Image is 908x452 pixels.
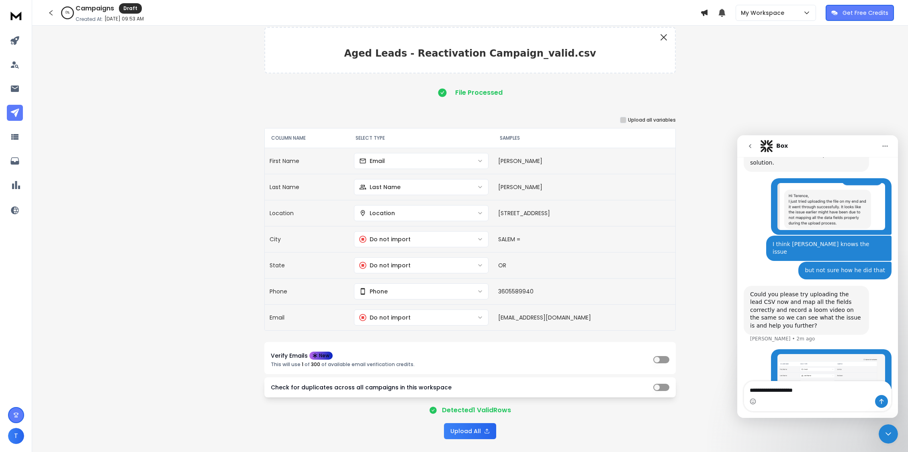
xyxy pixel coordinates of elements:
[76,16,103,22] p: Created At:
[879,424,898,444] iframe: To enrich screen reader interactions, please activate Accessibility in Grammarly extension settings
[8,8,24,23] img: logo
[272,47,669,60] p: Aged Leads - Reactivation Campaign_valid.csv
[493,148,675,174] td: [PERSON_NAME]
[265,252,349,278] td: State
[628,117,676,123] label: Upload all variables
[265,174,349,200] td: Last Name
[271,353,308,358] p: Verify Emails
[265,226,349,252] td: City
[265,128,349,148] th: COLUMN NAME
[493,200,675,226] td: [STREET_ADDRESS]
[359,261,411,269] div: Do not import
[271,385,452,390] label: Check for duplicates across all campaigns in this workspace
[271,361,415,368] p: This will use of of available email verification credits.
[493,128,675,148] th: SAMPLES
[359,287,388,295] div: Phone
[8,428,24,444] button: T
[138,260,151,273] button: Send a message…
[493,226,675,252] td: SALEM =
[493,174,675,200] td: [PERSON_NAME]
[359,183,401,191] div: Last Name
[311,361,320,368] span: 300
[7,246,153,260] textarea: Message…
[6,214,154,310] div: Terence says…
[442,405,511,415] p: Detected 1 Valid Rows
[265,304,349,330] td: Email
[309,352,333,360] div: New
[741,9,787,17] p: My Workspace
[119,3,142,14] div: Draft
[455,88,503,98] p: File Processed
[359,209,395,217] div: Location
[76,4,114,13] h1: Campaigns
[493,252,675,278] td: OR
[737,135,898,418] iframe: To enrich screen reader interactions, please activate Accessibility in Grammarly extension settings
[265,278,349,304] td: Phone
[843,9,888,17] p: Get Free Credits
[359,314,411,322] div: Do not import
[493,278,675,304] td: 3605589940
[349,128,493,148] th: SELECT TYPE
[444,423,496,439] button: Upload All
[12,263,19,269] button: Emoji picker
[359,157,385,165] div: Email
[302,361,303,368] span: 1
[265,200,349,226] td: Location
[265,148,349,174] td: First Name
[65,10,70,15] p: 0 %
[826,5,894,21] button: Get Free Credits
[359,235,411,243] div: Do not import
[493,304,675,330] td: [EMAIL_ADDRESS][DOMAIN_NAME]
[104,16,144,22] p: [DATE] 09:53 AM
